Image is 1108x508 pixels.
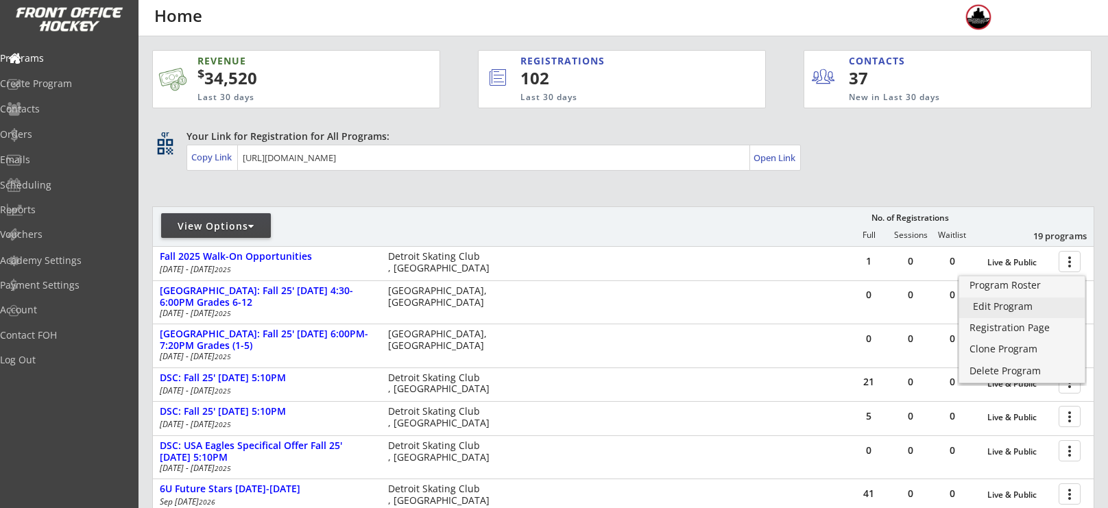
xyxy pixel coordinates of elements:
[848,290,889,300] div: 0
[848,489,889,498] div: 41
[932,411,973,421] div: 0
[160,372,374,384] div: DSC: Fall 25' [DATE] 5:10PM
[848,377,889,387] div: 21
[987,413,1052,422] div: Live & Public
[156,130,173,138] div: qr
[215,420,231,429] em: 2025
[959,298,1085,318] a: Edit Program
[1015,230,1087,242] div: 19 programs
[215,386,231,396] em: 2025
[520,54,702,68] div: REGISTRATIONS
[890,230,931,240] div: Sessions
[160,387,370,395] div: [DATE] - [DATE]
[197,54,373,68] div: REVENUE
[932,446,973,455] div: 0
[890,446,931,455] div: 0
[970,323,1074,332] div: Registration Page
[215,309,231,318] em: 2025
[890,334,931,343] div: 0
[160,406,374,418] div: DSC: Fall 25' [DATE] 5:10PM
[848,230,889,240] div: Full
[970,344,1074,354] div: Clone Program
[215,265,231,274] em: 2025
[890,256,931,266] div: 0
[890,377,931,387] div: 0
[970,280,1074,290] div: Program Roster
[848,256,889,266] div: 1
[388,483,496,507] div: Detroit Skating Club , [GEOGRAPHIC_DATA]
[388,406,496,429] div: Detroit Skating Club , [GEOGRAPHIC_DATA]
[848,411,889,421] div: 5
[197,65,204,82] sup: $
[388,251,496,274] div: Detroit Skating Club , [GEOGRAPHIC_DATA]
[848,446,889,455] div: 0
[1059,440,1081,461] button: more_vert
[161,219,271,233] div: View Options
[931,230,972,240] div: Waitlist
[932,377,973,387] div: 0
[890,290,931,300] div: 0
[160,328,374,352] div: [GEOGRAPHIC_DATA]: Fall 25' [DATE] 6:00PM-7:20PM Grades (1-5)
[155,136,176,157] button: qr_code
[959,319,1085,339] a: Registration Page
[970,366,1074,376] div: Delete Program
[160,464,370,472] div: [DATE] - [DATE]
[932,334,973,343] div: 0
[160,265,370,274] div: [DATE] - [DATE]
[1059,251,1081,272] button: more_vert
[215,463,231,473] em: 2025
[849,66,933,90] div: 37
[160,498,370,506] div: Sep [DATE]
[388,440,496,463] div: Detroit Skating Club , [GEOGRAPHIC_DATA]
[849,54,911,68] div: CONTACTS
[932,256,973,266] div: 0
[191,151,234,163] div: Copy Link
[987,490,1052,500] div: Live & Public
[973,302,1071,311] div: Edit Program
[199,497,215,507] em: 2026
[160,309,370,317] div: [DATE] - [DATE]
[1059,406,1081,427] button: more_vert
[754,148,797,167] a: Open Link
[160,251,374,263] div: Fall 2025 Walk-On Opportunities
[849,92,1027,104] div: New in Last 30 days
[932,489,973,498] div: 0
[388,372,496,396] div: Detroit Skating Club , [GEOGRAPHIC_DATA]
[215,352,231,361] em: 2025
[388,285,496,309] div: [GEOGRAPHIC_DATA], [GEOGRAPHIC_DATA]
[890,411,931,421] div: 0
[987,258,1052,267] div: Live & Public
[867,213,952,223] div: No. of Registrations
[160,483,374,495] div: 6U Future Stars [DATE]-[DATE]
[932,290,973,300] div: 0
[959,276,1085,297] a: Program Roster
[160,420,370,428] div: [DATE] - [DATE]
[520,92,709,104] div: Last 30 days
[848,334,889,343] div: 0
[987,379,1052,389] div: Live & Public
[160,440,374,463] div: DSC: USA Eagles Specifical Offer Fall 25' [DATE] 5:10PM
[890,489,931,498] div: 0
[197,92,373,104] div: Last 30 days
[1059,483,1081,505] button: more_vert
[987,447,1052,457] div: Live & Public
[754,152,797,164] div: Open Link
[160,352,370,361] div: [DATE] - [DATE]
[388,328,496,352] div: [GEOGRAPHIC_DATA], [GEOGRAPHIC_DATA]
[160,285,374,309] div: [GEOGRAPHIC_DATA]: Fall 25' [DATE] 4:30-6:00PM Grades 6-12
[186,130,1052,143] div: Your Link for Registration for All Programs:
[197,66,396,90] div: 34,520
[520,66,719,90] div: 102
